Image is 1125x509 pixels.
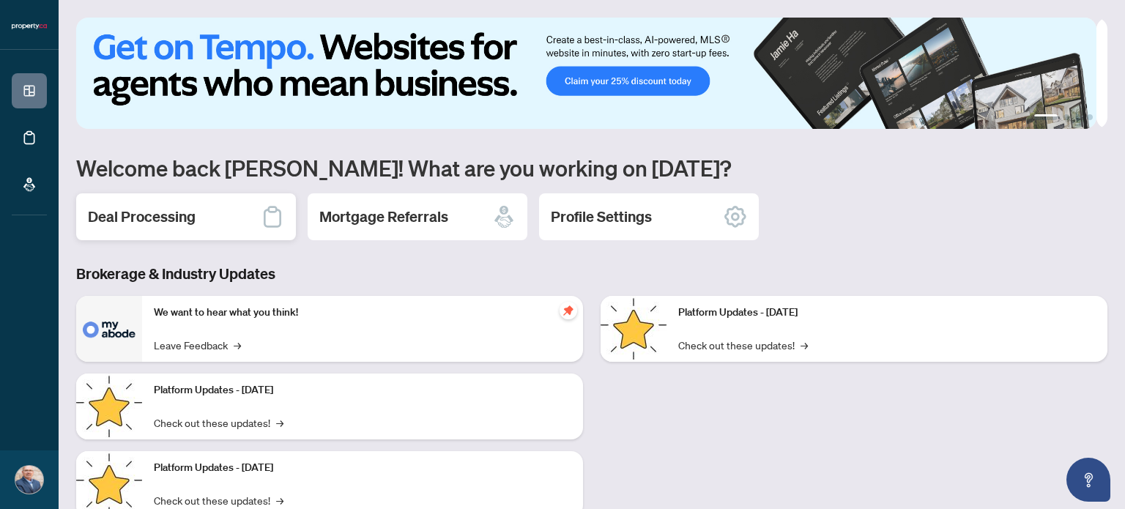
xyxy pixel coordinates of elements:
[76,18,1096,129] img: Slide 0
[154,337,241,353] a: Leave Feedback→
[76,374,142,439] img: Platform Updates - September 16, 2025
[154,460,571,476] p: Platform Updates - [DATE]
[154,492,283,508] a: Check out these updates!→
[551,207,652,227] h2: Profile Settings
[154,305,571,321] p: We want to hear what you think!
[678,337,808,353] a: Check out these updates!→
[319,207,448,227] h2: Mortgage Referrals
[76,264,1107,284] h3: Brokerage & Industry Updates
[154,382,571,398] p: Platform Updates - [DATE]
[678,305,1096,321] p: Platform Updates - [DATE]
[601,296,667,362] img: Platform Updates - June 23, 2025
[801,337,808,353] span: →
[76,154,1107,182] h1: Welcome back [PERSON_NAME]! What are you working on [DATE]?
[88,207,196,227] h2: Deal Processing
[12,22,47,31] img: logo
[234,337,241,353] span: →
[1066,458,1110,502] button: Open asap
[1063,114,1069,120] button: 2
[1034,114,1058,120] button: 1
[1075,114,1081,120] button: 3
[1087,114,1093,120] button: 4
[76,296,142,362] img: We want to hear what you think!
[276,415,283,431] span: →
[154,415,283,431] a: Check out these updates!→
[276,492,283,508] span: →
[15,466,43,494] img: Profile Icon
[560,302,577,319] span: pushpin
